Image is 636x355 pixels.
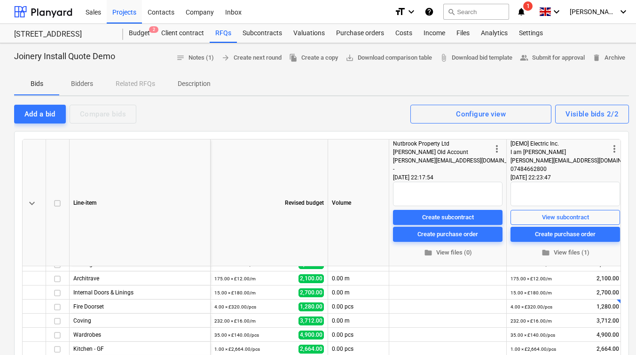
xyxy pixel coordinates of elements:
[73,300,206,313] div: Fire Doorset
[520,53,585,63] span: Submit for approval
[592,53,625,63] span: Archive
[513,24,549,43] div: Settings
[514,247,616,258] span: View files (1)
[26,198,38,209] span: keyboard_arrow_down
[214,318,256,324] small: 232.00 × £16.00 / m
[328,139,389,266] div: Volume
[443,4,509,20] button: Search
[73,257,206,271] div: Skirting
[330,24,390,43] a: Purchase orders
[393,227,503,242] button: Create purchase order
[596,303,620,311] span: 1,280.00
[218,51,285,65] button: Create next round
[491,143,503,154] span: more_vert
[510,332,555,338] small: 35.00 × £140.00 / pcs
[14,51,115,62] p: Joinery Install Quote Demo
[555,105,629,123] button: Visible bids 2/2
[298,274,324,283] span: 2,100.00
[156,24,210,43] a: Client contract
[221,54,230,62] span: arrow_forward
[328,328,389,342] div: 0.00 pcs
[456,108,506,120] div: Configure view
[406,6,417,17] i: keyboard_arrow_down
[298,302,324,311] span: 1,280.00
[393,173,503,182] div: [DATE] 22:17:54
[214,332,259,338] small: 35.00 × £140.00 / pcs
[214,304,256,309] small: 4.00 × £320.00 / pcs
[410,105,551,123] button: Configure view
[345,53,432,63] span: Download comparison table
[551,6,562,17] i: keyboard_arrow_down
[237,24,288,43] a: Subcontracts
[520,54,528,62] span: people_alt
[328,271,389,286] div: 0.00 m
[510,227,620,242] button: Create purchase order
[178,79,211,89] p: Description
[510,304,552,309] small: 4.00 × £320.00 / pcs
[214,262,256,267] small: 154.00 × £12.00 / m
[510,139,609,148] div: [DEMO] Electric Inc.
[510,290,552,295] small: 15.00 × £180.00 / m
[418,24,451,43] a: Income
[393,210,503,225] button: Create subcontract
[596,275,620,283] span: 2,100.00
[328,286,389,300] div: 0.00 m
[298,345,324,354] span: 2,664.00
[211,139,328,266] div: Revised budget
[589,310,636,355] iframe: Chat Widget
[390,24,418,43] a: Costs
[342,51,436,65] a: Download comparison table
[448,8,455,15] span: search
[565,108,619,120] div: Visible bids 2/2
[510,148,609,156] div: I am [PERSON_NAME]
[510,173,620,182] div: [DATE] 22:23:47
[210,24,237,43] a: RFQs
[393,148,491,156] div: [PERSON_NAME] Old Account
[14,30,112,39] div: [STREET_ADDRESS]
[298,288,324,297] span: 2,700.00
[70,139,211,266] div: Line-item
[592,54,601,62] span: delete
[214,276,256,281] small: 175.00 × £12.00 / m
[510,210,620,225] button: View subcontract
[510,276,552,281] small: 175.00 × £12.00 / m
[570,8,617,15] span: [PERSON_NAME]
[176,53,214,63] span: Notes (1)
[328,314,389,328] div: 0.00 m
[298,316,324,325] span: 3,712.00
[542,248,550,257] span: folder
[288,24,330,43] a: Valuations
[298,331,324,340] span: 4,900.00
[510,246,620,260] button: View files (1)
[422,212,474,223] div: Create subcontract
[221,53,282,63] span: Create next round
[214,347,260,352] small: 1.00 × £2,664.00 / pcs
[417,229,478,239] div: Create purchase order
[451,24,475,43] a: Files
[285,51,342,65] button: Create a copy
[510,165,609,173] div: 07484662800
[393,165,491,173] div: -
[596,261,620,269] span: 1,848.00
[73,314,206,327] div: Coving
[25,79,48,89] p: Bids
[24,108,55,120] div: Add a bid
[73,286,206,299] div: Internal Doors & Linings
[328,300,389,314] div: 0.00 pcs
[440,54,448,62] span: attach_file
[214,290,256,295] small: 15.00 × £180.00 / m
[289,53,338,63] span: Create a copy
[71,79,93,89] p: Bidders
[393,246,503,260] button: View files (0)
[123,24,156,43] a: Budget2
[609,143,620,154] span: more_vert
